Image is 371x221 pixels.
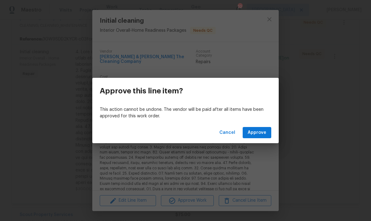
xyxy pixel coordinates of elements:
[243,127,271,139] button: Approve
[100,106,271,120] p: This action cannot be undone. The vendor will be paid after all items have been approved for this...
[217,127,238,139] button: Cancel
[248,129,266,137] span: Approve
[100,87,183,95] h3: Approve this line item?
[219,129,235,137] span: Cancel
